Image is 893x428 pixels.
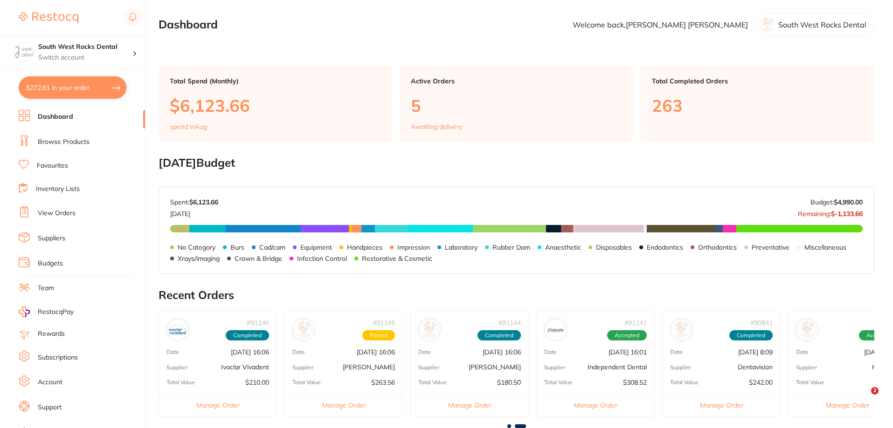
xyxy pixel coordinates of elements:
p: Supplier [418,364,439,371]
strong: $-1,133.66 [831,210,863,218]
img: Henry Schein Halas [421,321,438,339]
p: Supplier [796,364,817,371]
img: Adam Dental [295,321,312,339]
p: Total Value [292,379,321,386]
p: Total Value [544,379,573,386]
span: Completed [729,330,773,340]
h4: South West Rocks Dental [38,42,132,52]
p: Ivoclar Vivadent [221,363,269,371]
a: Budgets [38,259,63,268]
p: $210.00 [245,379,269,386]
a: Active Orders5Awaiting delivery [400,66,633,142]
p: Total Completed Orders [652,77,863,85]
img: Ivoclar Vivadent [169,321,187,339]
p: [DATE] 16:06 [231,348,269,356]
p: Awaiting delivery [411,123,462,130]
a: Account [38,378,62,387]
img: South West Rocks Dental [14,43,33,61]
p: Restorative & Cosmetic [362,255,432,262]
button: Manage Order [285,394,402,416]
p: # 91144 [498,319,521,326]
button: Manage Order [159,394,277,416]
span: Placed [362,330,395,340]
p: Preventative [752,244,789,251]
p: Total Value [418,379,447,386]
p: Impression [397,244,430,251]
p: 5 [411,96,622,115]
p: $263.56 [371,379,395,386]
p: Orthodontics [698,244,737,251]
h2: Recent Orders [159,289,874,302]
p: Anaesthetic [545,244,581,251]
p: Date [166,349,179,355]
p: [DATE] 16:01 [609,348,647,356]
iframe: Intercom live chat [852,387,874,409]
a: Team [38,284,54,293]
p: Date [796,349,809,355]
p: Switch account [38,53,132,62]
p: Xrays/imaging [178,255,220,262]
img: Horseley [798,321,816,339]
a: Favourites [37,161,68,170]
img: RestocqPay [19,306,30,317]
span: Completed [226,330,269,340]
p: $308.52 [623,379,647,386]
p: Date [544,349,557,355]
a: Rewards [38,329,65,339]
button: $272.61 in your order [19,76,126,99]
p: Burs [230,244,244,251]
img: Independent Dental [547,321,564,339]
a: Restocq Logo [19,7,78,28]
p: Supplier [670,364,691,371]
p: Endodontics [647,244,683,251]
p: Disposables [596,244,632,251]
p: Date [418,349,431,355]
p: Equipment [300,244,332,251]
a: Total Spend (Monthly)$6,123.66spend inAug [159,66,392,142]
p: $180.50 [497,379,521,386]
p: Supplier [544,364,565,371]
h2: [DATE] Budget [159,156,874,170]
p: [PERSON_NAME] [469,363,521,371]
p: Remaining: [798,206,863,217]
p: [DATE] [170,206,218,217]
p: Rubber Dam [492,244,530,251]
a: View Orders [38,209,76,218]
p: Independent Dental [588,363,647,371]
p: $242.00 [749,379,773,386]
span: RestocqPay [38,307,74,317]
span: Completed [478,330,521,340]
p: Laboratory [445,244,478,251]
p: Infection Control [297,255,347,262]
p: Welcome back, [PERSON_NAME] [PERSON_NAME] [573,20,748,29]
button: Manage Order [537,394,654,416]
span: 2 [871,387,879,394]
p: Total Spend (Monthly) [170,77,381,85]
p: Dentavision [738,363,773,371]
p: Budget: [810,198,863,206]
p: [DATE] 16:06 [357,348,395,356]
img: Dentavision [672,321,690,339]
strong: $6,123.66 [189,198,218,206]
p: Supplier [292,364,313,371]
p: # 91141 [624,319,647,326]
p: [DATE] 8:09 [738,348,773,356]
strong: $4,990.00 [834,198,863,206]
p: Supplier [166,364,187,371]
p: Crown & Bridge [235,255,282,262]
span: Accepted [607,330,647,340]
p: $6,123.66 [170,96,381,115]
p: Active Orders [411,77,622,85]
p: # 91145 [373,319,395,326]
a: Total Completed Orders263 [641,66,874,142]
a: Subscriptions [38,353,78,362]
a: Inventory Lists [36,184,80,194]
p: 263 [652,96,863,115]
a: Suppliers [38,234,65,243]
p: Date [670,349,683,355]
img: Restocq Logo [19,12,78,23]
p: Total Value [796,379,824,386]
p: spend in Aug [170,123,207,130]
a: RestocqPay [19,306,74,317]
p: Total Value [670,379,699,386]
